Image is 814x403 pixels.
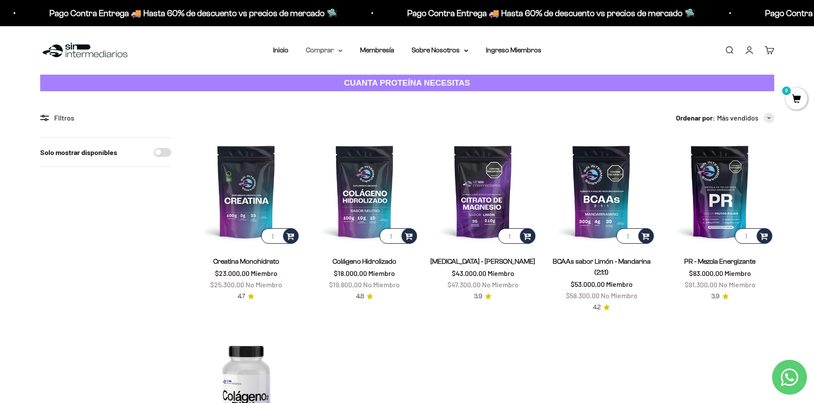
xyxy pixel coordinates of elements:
[329,280,362,289] span: $19.800,00
[238,292,254,301] a: 4.74.7 de 5.0 estrellas
[452,269,486,277] span: $43.000,00
[724,269,751,277] span: Miembro
[40,147,117,158] label: Solo mostrar disponibles
[717,112,774,124] button: Más vendidos
[685,280,717,289] span: $91.300,00
[719,280,755,289] span: No Miembro
[360,46,394,54] a: Membresía
[368,269,395,277] span: Miembro
[601,291,637,300] span: No Miembro
[238,292,245,301] span: 4.7
[215,269,249,277] span: $23.000,00
[482,280,519,289] span: No Miembro
[488,269,514,277] span: Miembro
[46,6,334,20] p: Pago Contra Entrega 🚚 Hasta 60% de descuento vs precios de mercado 🛸
[306,45,343,56] summary: Comprar
[333,258,396,265] a: Colágeno Hidrolizado
[486,46,541,54] a: Ingreso Miembros
[356,292,373,301] a: 4.84.8 de 5.0 estrellas
[606,280,633,288] span: Miembro
[40,112,171,124] div: Filtros
[404,6,692,20] p: Pago Contra Entrega 🚚 Hasta 60% de descuento vs precios de mercado 🛸
[786,95,807,104] a: 0
[356,292,364,301] span: 4.8
[711,292,729,301] a: 3.93.9 de 5.0 estrellas
[566,291,599,300] span: $58.300,00
[781,86,792,96] mark: 0
[334,269,367,277] span: $18.000,00
[430,258,535,265] a: [MEDICAL_DATA] - [PERSON_NAME]
[684,258,755,265] a: PR - Mezcla Energizante
[363,280,400,289] span: No Miembro
[593,303,601,312] span: 4.2
[251,269,277,277] span: Miembro
[553,258,651,276] a: BCAAs sabor Limón - Mandarina (2:1:1)
[676,112,715,124] span: Ordenar por:
[40,75,774,92] a: CUANTA PROTEÍNA NECESITAS
[689,269,723,277] span: $83.000,00
[474,292,482,301] span: 3.9
[213,258,279,265] a: Creatina Monohidrato
[717,112,759,124] span: Más vendidos
[210,280,244,289] span: $25.300,00
[447,280,481,289] span: $47.300,00
[246,280,282,289] span: No Miembro
[474,292,492,301] a: 3.93.9 de 5.0 estrellas
[711,292,720,301] span: 3.9
[344,78,470,87] strong: CUANTA PROTEÍNA NECESITAS
[571,280,605,288] span: $53.000,00
[412,45,468,56] summary: Sobre Nosotros
[273,46,288,54] a: Inicio
[593,303,610,312] a: 4.24.2 de 5.0 estrellas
